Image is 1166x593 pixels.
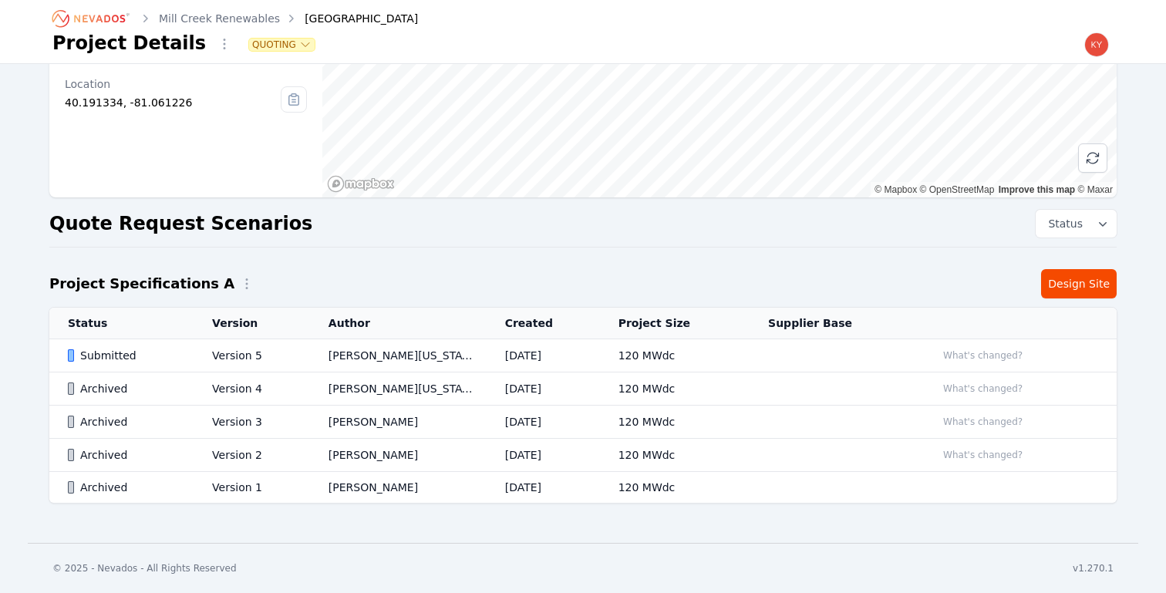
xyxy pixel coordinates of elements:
[310,308,487,339] th: Author
[194,308,310,339] th: Version
[194,472,310,504] td: Version 1
[49,439,1117,472] tr: ArchivedVersion 2[PERSON_NAME][DATE]120 MWdcWhat's changed?
[600,472,750,504] td: 120 MWdc
[68,480,186,495] div: Archived
[194,339,310,372] td: Version 5
[487,339,600,372] td: [DATE]
[65,76,281,92] div: Location
[194,372,310,406] td: Version 4
[487,439,600,472] td: [DATE]
[52,562,237,574] div: © 2025 - Nevados - All Rights Reserved
[1036,210,1117,238] button: Status
[600,406,750,439] td: 120 MWdc
[936,413,1030,430] button: What's changed?
[49,406,1117,439] tr: ArchivedVersion 3[PERSON_NAME][DATE]120 MWdcWhat's changed?
[936,446,1030,463] button: What's changed?
[283,11,418,26] div: [GEOGRAPHIC_DATA]
[49,211,312,236] h2: Quote Request Scenarios
[750,308,918,339] th: Supplier Base
[310,439,487,472] td: [PERSON_NAME]
[65,95,281,110] div: 40.191334, -81.061226
[600,308,750,339] th: Project Size
[49,308,194,339] th: Status
[249,39,315,51] button: Quoting
[600,439,750,472] td: 120 MWdc
[49,472,1117,504] tr: ArchivedVersion 1[PERSON_NAME][DATE]120 MWdc
[487,372,600,406] td: [DATE]
[49,339,1117,372] tr: SubmittedVersion 5[PERSON_NAME][US_STATE][DATE]120 MWdcWhat's changed?
[1077,184,1113,195] a: Maxar
[52,6,418,31] nav: Breadcrumb
[68,414,186,430] div: Archived
[194,439,310,472] td: Version 2
[310,472,487,504] td: [PERSON_NAME]
[49,273,234,295] h2: Project Specifications A
[1084,32,1109,57] img: kyle.macdougall@nevados.solar
[936,380,1030,397] button: What's changed?
[68,348,186,363] div: Submitted
[68,447,186,463] div: Archived
[600,339,750,372] td: 120 MWdc
[920,184,995,195] a: OpenStreetMap
[310,372,487,406] td: [PERSON_NAME][US_STATE]
[1073,562,1114,574] div: v1.270.1
[310,406,487,439] td: [PERSON_NAME]
[68,381,186,396] div: Archived
[1042,216,1083,231] span: Status
[999,184,1075,195] a: Improve this map
[49,372,1117,406] tr: ArchivedVersion 4[PERSON_NAME][US_STATE][DATE]120 MWdcWhat's changed?
[52,31,206,56] h1: Project Details
[327,175,395,193] a: Mapbox homepage
[874,184,917,195] a: Mapbox
[936,347,1030,364] button: What's changed?
[487,308,600,339] th: Created
[600,372,750,406] td: 120 MWdc
[194,406,310,439] td: Version 3
[1041,269,1117,298] a: Design Site
[310,339,487,372] td: [PERSON_NAME][US_STATE]
[487,406,600,439] td: [DATE]
[159,11,280,26] a: Mill Creek Renewables
[487,472,600,504] td: [DATE]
